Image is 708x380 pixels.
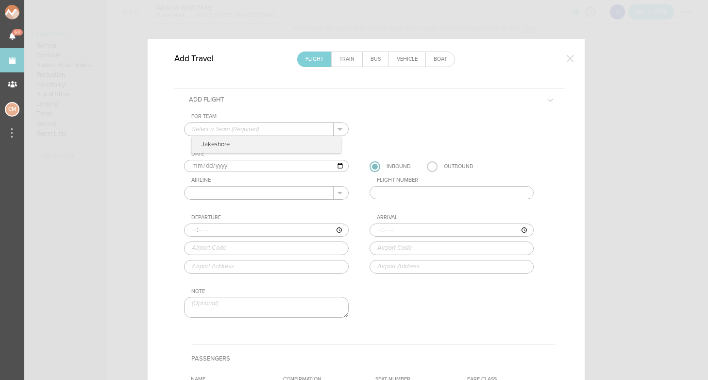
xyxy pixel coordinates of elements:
[192,137,341,153] p: Jakeshore
[332,52,362,67] a: Train
[191,151,349,157] div: Date
[444,161,473,172] div: Outbound
[370,224,534,237] input: ––:–– ––
[5,5,60,19] img: NOMAD
[182,88,231,111] h5: Add Flight
[387,161,411,172] div: Inbound
[191,177,349,184] div: Airline
[5,102,19,117] div: Charlie McGinley
[185,123,334,136] input: Select a Team (Required)
[191,214,349,221] div: Departure
[389,52,425,67] a: Vehicle
[377,177,534,184] div: Flight Number
[12,29,23,35] span: 60
[191,288,349,295] div: Note
[334,123,348,136] button: .
[191,345,556,372] h4: Passengers
[191,113,349,120] div: For Team
[370,242,534,255] input: Airport Code
[426,52,455,67] a: Boat
[377,214,534,221] div: Arrival
[184,242,349,255] input: Airport Code
[298,52,331,67] a: Flight
[184,224,349,237] input: ––:–– ––
[334,187,348,199] button: .
[363,52,388,67] a: Bus
[370,260,534,274] input: Airport Address
[184,260,349,274] input: Airport Address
